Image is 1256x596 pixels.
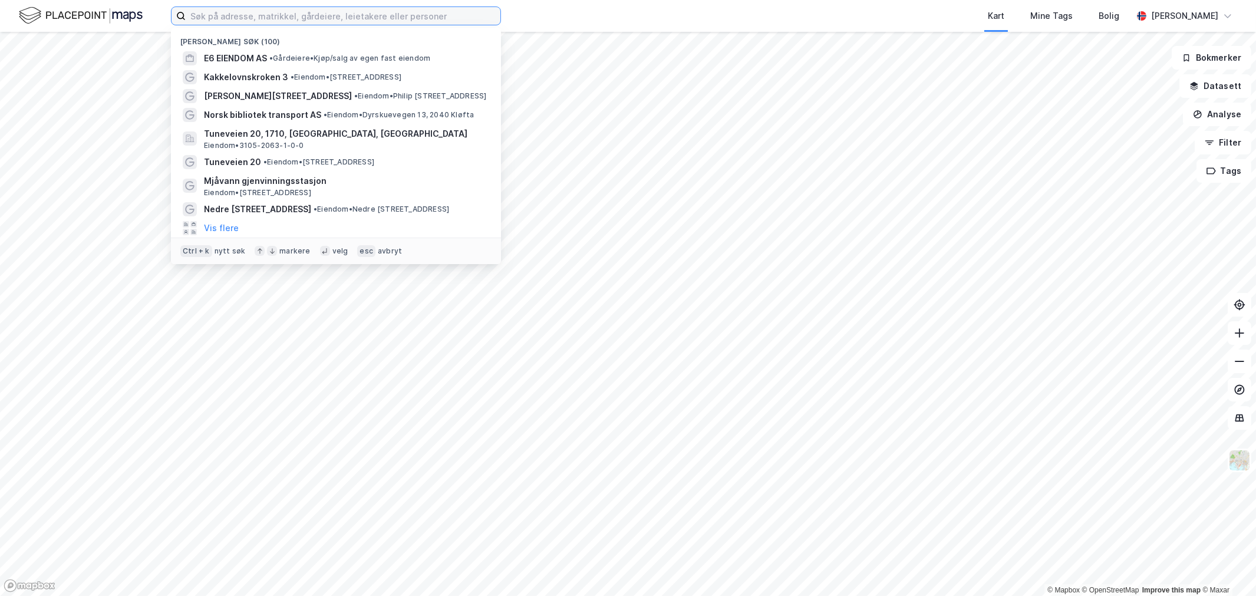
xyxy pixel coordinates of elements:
[180,245,212,257] div: Ctrl + k
[204,202,311,216] span: Nedre [STREET_ADDRESS]
[204,221,239,235] button: Vis flere
[1183,103,1251,126] button: Analyse
[204,188,311,197] span: Eiendom • [STREET_ADDRESS]
[204,127,487,141] span: Tuneveien 20, 1710, [GEOGRAPHIC_DATA], [GEOGRAPHIC_DATA]
[1047,586,1080,594] a: Mapbox
[204,174,487,188] span: Mjåvann gjenvinningsstasjon
[215,246,246,256] div: nytt søk
[1196,159,1251,183] button: Tags
[186,7,500,25] input: Søk på adresse, matrikkel, gårdeiere, leietakere eller personer
[354,91,486,101] span: Eiendom • Philip [STREET_ADDRESS]
[279,246,310,256] div: markere
[1172,46,1251,70] button: Bokmerker
[291,73,294,81] span: •
[332,246,348,256] div: velg
[204,89,352,103] span: [PERSON_NAME][STREET_ADDRESS]
[263,157,374,167] span: Eiendom • [STREET_ADDRESS]
[171,28,501,49] div: [PERSON_NAME] søk (100)
[1197,539,1256,596] iframe: Chat Widget
[291,73,401,82] span: Eiendom • [STREET_ADDRESS]
[263,157,267,166] span: •
[354,91,358,100] span: •
[988,9,1004,23] div: Kart
[204,70,288,84] span: Kakkelovnskroken 3
[324,110,474,120] span: Eiendom • Dyrskuevegen 13, 2040 Kløfta
[1197,539,1256,596] div: Kontrollprogram for chat
[1099,9,1119,23] div: Bolig
[1030,9,1073,23] div: Mine Tags
[204,141,304,150] span: Eiendom • 3105-2063-1-0-0
[324,110,327,119] span: •
[378,246,402,256] div: avbryt
[1142,586,1201,594] a: Improve this map
[314,205,317,213] span: •
[204,155,261,169] span: Tuneveien 20
[1179,74,1251,98] button: Datasett
[1195,131,1251,154] button: Filter
[1082,586,1139,594] a: OpenStreetMap
[269,54,273,62] span: •
[269,54,430,63] span: Gårdeiere • Kjøp/salg av egen fast eiendom
[1228,449,1251,472] img: Z
[4,579,55,592] a: Mapbox homepage
[314,205,449,214] span: Eiendom • Nedre [STREET_ADDRESS]
[357,245,375,257] div: esc
[204,51,267,65] span: E6 EIENDOM AS
[19,5,143,26] img: logo.f888ab2527a4732fd821a326f86c7f29.svg
[1151,9,1218,23] div: [PERSON_NAME]
[204,108,321,122] span: Norsk bibliotek transport AS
